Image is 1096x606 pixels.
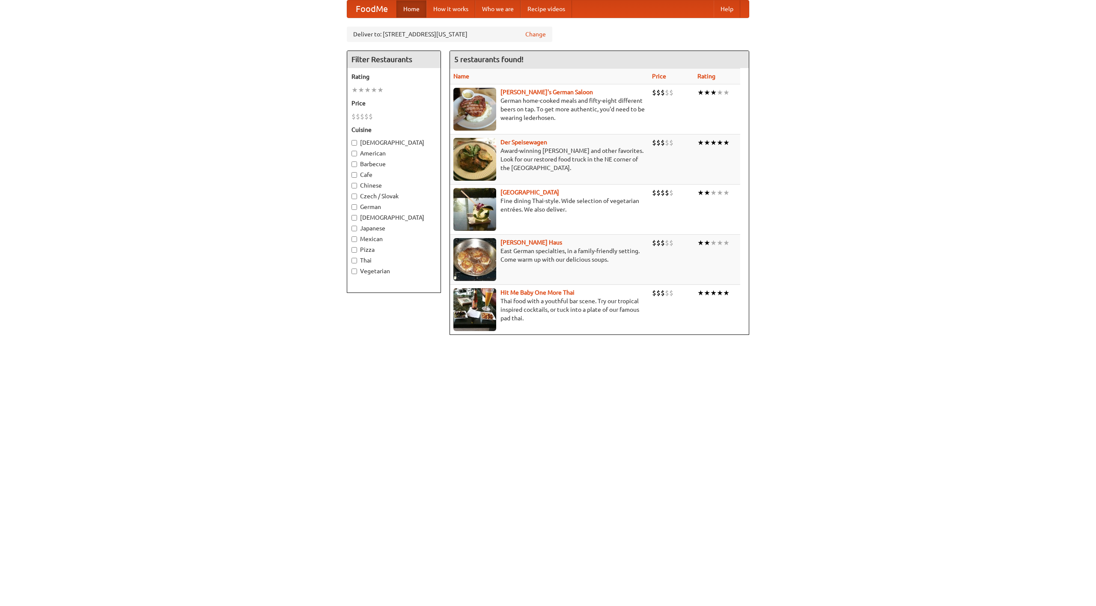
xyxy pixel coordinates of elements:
li: $ [652,238,656,248]
li: $ [652,188,656,197]
li: $ [656,288,661,298]
label: Vegetarian [351,267,436,275]
input: Pizza [351,247,357,253]
input: Chinese [351,183,357,188]
li: $ [665,288,669,298]
label: Cafe [351,170,436,179]
li: ★ [371,85,377,95]
input: Barbecue [351,161,357,167]
li: $ [665,188,669,197]
li: ★ [377,85,384,95]
input: Mexican [351,236,357,242]
li: $ [669,288,673,298]
label: Czech / Slovak [351,192,436,200]
li: ★ [697,288,704,298]
li: ★ [358,85,364,95]
li: $ [656,138,661,147]
li: ★ [717,188,723,197]
li: ★ [723,238,730,248]
ng-pluralize: 5 restaurants found! [454,55,524,63]
li: ★ [710,238,717,248]
li: $ [652,288,656,298]
li: ★ [704,138,710,147]
h5: Cuisine [351,125,436,134]
label: German [351,203,436,211]
li: $ [661,188,665,197]
input: [DEMOGRAPHIC_DATA] [351,140,357,146]
a: Rating [697,73,715,80]
label: Pizza [351,245,436,254]
a: How it works [426,0,475,18]
a: [GEOGRAPHIC_DATA] [500,189,559,196]
li: ★ [697,138,704,147]
li: $ [669,188,673,197]
li: $ [369,112,373,121]
li: ★ [704,288,710,298]
a: Hit Me Baby One More Thai [500,289,575,296]
li: $ [656,238,661,248]
label: [DEMOGRAPHIC_DATA] [351,213,436,222]
img: esthers.jpg [453,88,496,131]
label: Thai [351,256,436,265]
a: [PERSON_NAME]'s German Saloon [500,89,593,96]
li: $ [661,88,665,97]
input: Czech / Slovak [351,194,357,199]
p: German home-cooked meals and fifty-eight different beers on tap. To get more authentic, you'd nee... [453,96,645,122]
li: $ [665,238,669,248]
li: ★ [723,188,730,197]
a: Der Speisewagen [500,139,547,146]
label: Japanese [351,224,436,233]
a: Name [453,73,469,80]
h5: Rating [351,72,436,81]
li: ★ [710,188,717,197]
li: ★ [697,88,704,97]
li: $ [665,88,669,97]
li: $ [661,138,665,147]
input: Vegetarian [351,269,357,274]
li: $ [661,288,665,298]
li: $ [652,88,656,97]
li: $ [356,112,360,121]
a: Recipe videos [521,0,572,18]
li: ★ [704,88,710,97]
li: $ [665,138,669,147]
li: $ [351,112,356,121]
input: [DEMOGRAPHIC_DATA] [351,215,357,221]
input: American [351,151,357,156]
img: kohlhaus.jpg [453,238,496,281]
li: $ [669,138,673,147]
p: Fine dining Thai-style. Wide selection of vegetarian entrées. We also deliver. [453,197,645,214]
li: ★ [697,238,704,248]
li: ★ [710,88,717,97]
li: ★ [723,288,730,298]
h5: Price [351,99,436,107]
li: ★ [364,85,371,95]
a: Help [714,0,740,18]
label: Barbecue [351,160,436,168]
li: $ [360,112,364,121]
li: ★ [717,138,723,147]
li: ★ [723,138,730,147]
li: ★ [710,138,717,147]
a: [PERSON_NAME] Haus [500,239,562,246]
img: speisewagen.jpg [453,138,496,181]
li: $ [656,88,661,97]
img: satay.jpg [453,188,496,231]
li: ★ [717,238,723,248]
a: Change [525,30,546,39]
input: Cafe [351,172,357,178]
input: German [351,204,357,210]
li: ★ [717,88,723,97]
li: $ [669,238,673,248]
li: ★ [351,85,358,95]
li: ★ [717,288,723,298]
p: Thai food with a youthful bar scene. Try our tropical inspired cocktails, or tuck into a plate of... [453,297,645,322]
a: Price [652,73,666,80]
li: $ [669,88,673,97]
li: $ [656,188,661,197]
img: babythai.jpg [453,288,496,331]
